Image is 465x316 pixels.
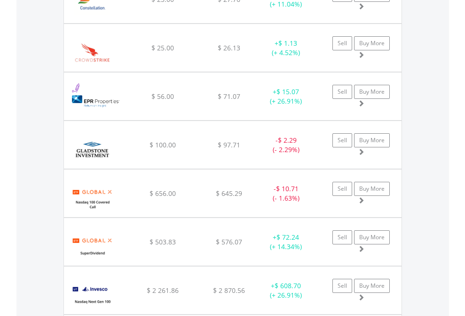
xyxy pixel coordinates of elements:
[69,230,116,263] img: EQU.US.SDIV.png
[332,230,352,244] a: Sell
[216,237,242,246] span: $ 576.07
[218,140,240,149] span: $ 97.71
[147,286,179,295] span: $ 2 261.86
[150,237,176,246] span: $ 503.83
[332,182,352,196] a: Sell
[69,278,116,312] img: EQU.US.QQQJ.png
[69,84,122,118] img: EQU.US.EPR.png
[354,230,390,244] a: Buy More
[354,182,390,196] a: Buy More
[218,43,240,52] span: $ 26.13
[213,286,245,295] span: $ 2 870.56
[257,233,315,251] div: + (+ 14.34%)
[354,133,390,147] a: Buy More
[354,279,390,293] a: Buy More
[276,233,299,242] span: $ 72.24
[354,85,390,99] a: Buy More
[278,136,297,145] span: $ 2.29
[151,43,174,52] span: $ 25.00
[275,281,301,290] span: $ 608.70
[332,85,352,99] a: Sell
[332,133,352,147] a: Sell
[257,136,315,154] div: - (- 2.29%)
[257,184,315,203] div: - (- 1.63%)
[218,92,240,101] span: $ 71.07
[332,279,352,293] a: Sell
[150,140,176,149] span: $ 100.00
[278,39,297,48] span: $ 1.13
[216,189,242,198] span: $ 645.29
[257,39,315,57] div: + (+ 4.52%)
[332,36,352,50] a: Sell
[69,181,116,215] img: EQU.US.QYLD.png
[69,133,116,166] img: EQU.US.GAIN.png
[151,92,174,101] span: $ 56.00
[276,87,299,96] span: $ 15.07
[354,36,390,50] a: Buy More
[257,87,315,106] div: + (+ 26.91%)
[69,36,116,69] img: EQU.US.CRWD.png
[257,281,315,300] div: + (+ 26.91%)
[276,184,299,193] span: $ 10.71
[150,189,176,198] span: $ 656.00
